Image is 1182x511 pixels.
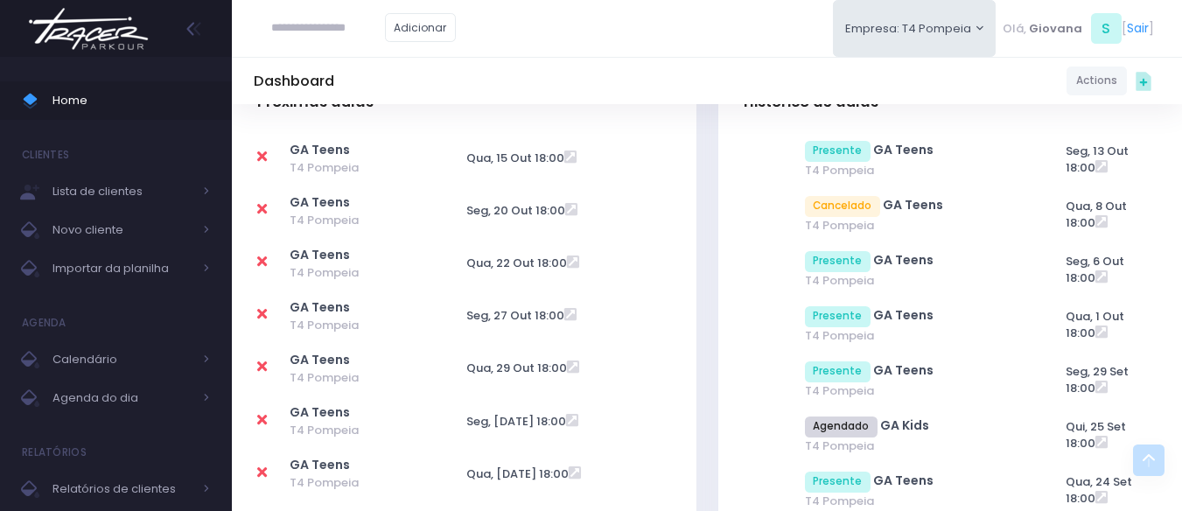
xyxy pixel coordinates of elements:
[805,272,1032,290] span: T4 Pompeia
[883,196,943,213] a: GA Teens
[466,413,566,430] span: Seg, [DATE] 18:00
[290,141,350,158] a: GA Teens
[805,196,881,217] span: Cancelado
[52,180,192,203] span: Lista de clientes
[466,307,564,324] span: Seg, 27 Out 18:00
[873,306,934,324] a: GA Teens
[52,89,210,112] span: Home
[290,264,419,282] span: T4 Pompeia
[1066,418,1126,452] span: Qui, 25 Set 18:00
[805,472,871,493] span: Presente
[290,403,350,421] a: GA Teens
[290,422,419,439] span: T4 Pompeia
[1066,253,1124,287] span: Seg, 6 Out 18:00
[805,217,1032,234] span: T4 Pompeia
[1029,20,1082,38] span: Giovana
[22,137,69,172] h4: Clientes
[805,493,1032,510] span: T4 Pompeia
[52,257,192,280] span: Importar da planilha
[1066,198,1127,232] span: Qua, 8 Out 18:00
[52,478,192,500] span: Relatórios de clientes
[290,298,350,316] a: GA Teens
[466,465,569,482] span: Qua, [DATE] 18:00
[996,9,1160,48] div: [ ]
[52,387,192,409] span: Agenda do dia
[1066,473,1132,507] span: Qua, 24 Set 18:00
[805,141,871,162] span: Presente
[1127,19,1149,38] a: Sair
[290,369,419,387] span: T4 Pompeia
[385,13,457,42] a: Adicionar
[254,73,334,90] h5: Dashboard
[744,94,878,111] span: Histórico de aulas
[290,317,419,334] span: T4 Pompeia
[873,472,934,489] a: GA Teens
[1091,13,1122,44] span: S
[290,159,419,177] span: T4 Pompeia
[805,382,1032,400] span: T4 Pompeia
[466,150,564,166] span: Qua, 15 Out 18:00
[805,162,1032,179] span: T4 Pompeia
[873,251,934,269] a: GA Teens
[52,348,192,371] span: Calendário
[290,246,350,263] a: GA Teens
[1066,308,1124,342] span: Qua, 1 Out 18:00
[22,305,66,340] h4: Agenda
[805,437,1032,455] span: T4 Pompeia
[290,351,350,368] a: GA Teens
[1066,143,1129,177] span: Seg, 13 Out 18:00
[290,474,419,492] span: T4 Pompeia
[805,306,871,327] span: Presente
[1066,363,1129,397] span: Seg, 29 Set 18:00
[466,360,567,376] span: Qua, 29 Out 18:00
[1067,66,1127,95] a: Actions
[22,435,87,470] h4: Relatórios
[52,219,192,241] span: Novo cliente
[1003,20,1026,38] span: Olá,
[290,212,419,229] span: T4 Pompeia
[805,361,871,382] span: Presente
[805,327,1032,345] span: T4 Pompeia
[873,361,934,379] a: GA Teens
[466,202,565,219] span: Seg, 20 Out 18:00
[805,251,871,272] span: Presente
[290,456,350,473] a: GA Teens
[880,416,929,434] a: GA Kids
[873,141,934,158] a: GA Teens
[466,255,567,271] span: Qua, 22 Out 18:00
[290,193,350,211] a: GA Teens
[257,94,374,111] span: Próximas aulas
[805,416,878,437] span: Agendado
